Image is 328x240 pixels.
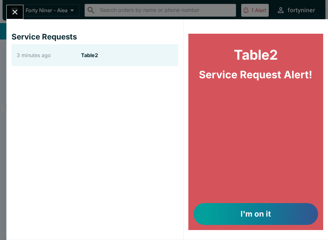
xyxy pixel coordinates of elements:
[12,32,178,42] h4: Service Requests
[7,5,23,19] button: Close
[81,52,98,58] strong: Table 2
[17,52,68,58] p: 3 minutes ago
[193,68,318,81] h3: Service Request Alert!
[193,47,318,63] h2: Table 2
[193,203,318,225] button: I'm on it
[12,44,178,66] div: 3 minutes agoTable2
